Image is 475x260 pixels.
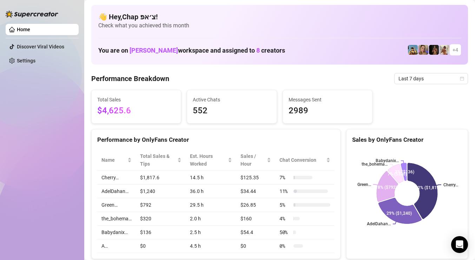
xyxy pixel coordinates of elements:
a: Home [17,27,30,32]
td: $136 [136,226,186,239]
td: $160 [236,212,275,226]
td: 14.5 h [186,171,236,185]
span: Chat Conversion [279,156,325,164]
span: 0 % [279,242,291,250]
td: 29.5 h [186,198,236,212]
td: Green… [97,198,136,212]
td: $320 [136,212,186,226]
span: Active Chats [193,96,271,104]
td: $1,240 [136,185,186,198]
img: logo-BBDzfeDw.svg [6,11,58,18]
span: Total Sales [97,96,175,104]
a: Settings [17,58,35,64]
div: Open Intercom Messenger [451,236,468,253]
span: 5 % [279,201,291,209]
span: 8 [256,47,260,54]
h4: Performance Breakdown [91,74,169,84]
td: $1,817.6 [136,171,186,185]
span: 7 % [279,174,291,181]
td: Cherry… [97,171,136,185]
text: AdelDahan… [367,221,391,226]
td: the_bohema… [97,212,136,226]
h4: 👋 Hey, Chap צ׳אפ ! [98,12,461,22]
span: Last 7 days [398,73,464,84]
a: Discover Viral Videos [17,44,64,49]
td: $54.4 [236,226,275,239]
img: the_bohema [429,45,439,55]
text: Cherry… [443,182,458,187]
div: Sales by OnlyFans Creator [352,135,462,145]
td: 2.0 h [186,212,236,226]
span: [PERSON_NAME] [130,47,178,54]
td: Babydanix… [97,226,136,239]
span: + 4 [453,46,458,54]
h1: You are on workspace and assigned to creators [98,47,285,54]
td: $792 [136,198,186,212]
div: Est. Hours Worked [190,152,226,168]
span: 2989 [289,104,367,118]
td: AdelDahan… [97,185,136,198]
span: Total Sales & Tips [140,152,176,168]
td: 2.5 h [186,226,236,239]
span: Check what you achieved this month [98,22,461,29]
span: Messages Sent [289,96,367,104]
td: $0 [236,239,275,253]
text: the_bohema… [362,162,388,167]
td: 4.5 h [186,239,236,253]
td: A… [97,239,136,253]
img: Cherry [418,45,428,55]
th: Sales / Hour [236,149,275,171]
text: Babydanix… [376,158,399,163]
span: calendar [460,76,464,81]
td: $0 [136,239,186,253]
span: $4,625.6 [97,104,175,118]
text: Green… [357,182,371,187]
td: 36.0 h [186,185,236,198]
td: $34.44 [236,185,275,198]
td: $125.35 [236,171,275,185]
span: 552 [193,104,271,118]
span: Name [101,156,126,164]
img: Green [440,45,449,55]
div: Performance by OnlyFans Creator [97,135,335,145]
th: Total Sales & Tips [136,149,186,171]
img: Babydanix [408,45,418,55]
th: Name [97,149,136,171]
th: Chat Conversion [275,149,335,171]
span: Sales / Hour [240,152,265,168]
span: 50 % [279,228,291,236]
td: $26.85 [236,198,275,212]
span: 4 % [279,215,291,222]
span: 11 % [279,187,291,195]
